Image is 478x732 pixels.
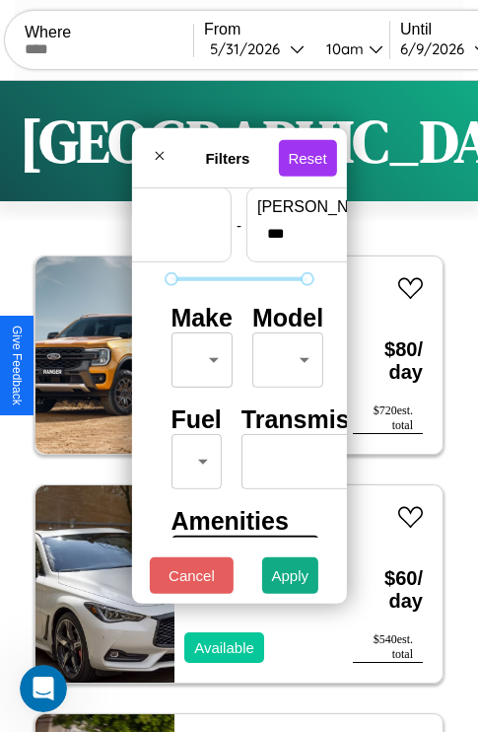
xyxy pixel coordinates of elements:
[171,507,307,536] h4: Amenities
[241,405,400,434] h4: Transmission
[316,39,369,58] div: 10am
[400,39,474,58] div: 6 / 9 / 2026
[204,38,310,59] button: 5/31/2026
[353,319,423,403] h3: $ 80 / day
[353,632,423,663] div: $ 540 est. total
[171,405,221,434] h4: Fuel
[353,403,423,434] div: $ 720 est. total
[176,149,278,166] h4: Filters
[252,304,323,332] h4: Model
[171,304,233,332] h4: Make
[53,198,221,216] label: min price
[194,634,254,661] p: Available
[25,24,193,41] label: Where
[278,139,336,176] button: Reset
[262,557,319,594] button: Apply
[210,39,290,58] div: 5 / 31 / 2026
[204,21,389,38] label: From
[10,326,24,405] div: Give Feedback
[310,38,389,59] button: 10am
[237,211,241,238] p: -
[150,557,234,594] button: Cancel
[353,548,423,632] h3: $ 60 / day
[257,198,425,216] label: [PERSON_NAME]
[20,665,67,712] iframe: Intercom live chat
